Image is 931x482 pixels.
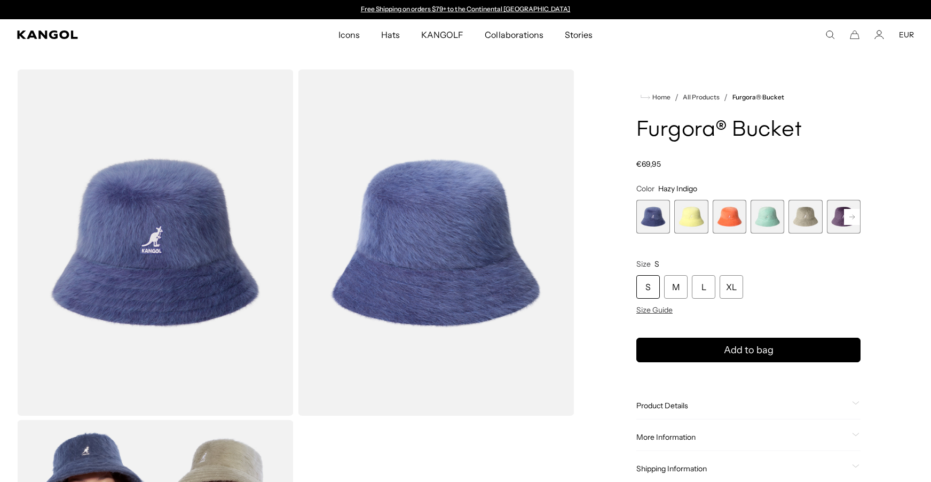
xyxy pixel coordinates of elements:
a: Kangol [17,30,224,39]
a: All Products [683,94,720,101]
span: Add to bag [724,343,774,357]
span: Size Guide [636,305,673,315]
button: Add to bag [636,338,861,362]
img: color-hazy-indigo [298,69,574,416]
span: Product Details [636,401,848,410]
nav: breadcrumbs [636,91,861,104]
summary: Search here [825,30,835,40]
span: Home [650,94,670,101]
div: 6 of 10 [827,200,861,234]
a: Icons [328,19,370,50]
span: Size [636,259,651,269]
a: Account [874,30,884,40]
a: Hats [370,19,411,50]
span: Hats [381,19,400,50]
label: Coral Flame [713,200,746,234]
div: M [664,275,688,299]
span: Icons [338,19,360,50]
span: Shipping Information [636,464,848,473]
slideshow-component: Announcement bar [356,5,575,14]
span: Hazy Indigo [658,184,697,193]
div: 4 of 10 [751,200,784,234]
a: Stories [554,19,603,50]
div: 5 of 10 [788,200,822,234]
span: €69,95 [636,159,661,169]
a: KANGOLF [411,19,474,50]
div: 3 of 10 [713,200,746,234]
label: Hazy Indigo [636,200,670,234]
a: Free Shipping on orders $79+ to the Continental [GEOGRAPHIC_DATA] [361,5,571,13]
a: Collaborations [474,19,554,50]
span: Collaborations [485,19,543,50]
div: L [692,275,715,299]
div: 2 of 10 [674,200,708,234]
span: Color [636,184,654,193]
label: Warm Grey [788,200,822,234]
div: Announcement [356,5,575,14]
label: Butter Chiffon [674,200,708,234]
button: Cart [850,30,859,40]
label: Deep Plum [827,200,861,234]
li: / [670,91,678,104]
span: S [654,259,659,269]
h1: Furgora® Bucket [636,119,861,142]
div: XL [720,275,743,299]
a: Home [641,92,670,102]
span: More Information [636,432,848,442]
img: color-hazy-indigo [17,69,294,416]
li: / [720,91,728,104]
span: KANGOLF [421,19,463,50]
label: Aquatic [751,200,784,234]
button: EUR [899,30,914,40]
div: S [636,275,660,299]
a: Furgora® Bucket [732,94,784,101]
div: 1 of 2 [356,5,575,14]
span: Stories [565,19,593,50]
div: 1 of 10 [636,200,670,234]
